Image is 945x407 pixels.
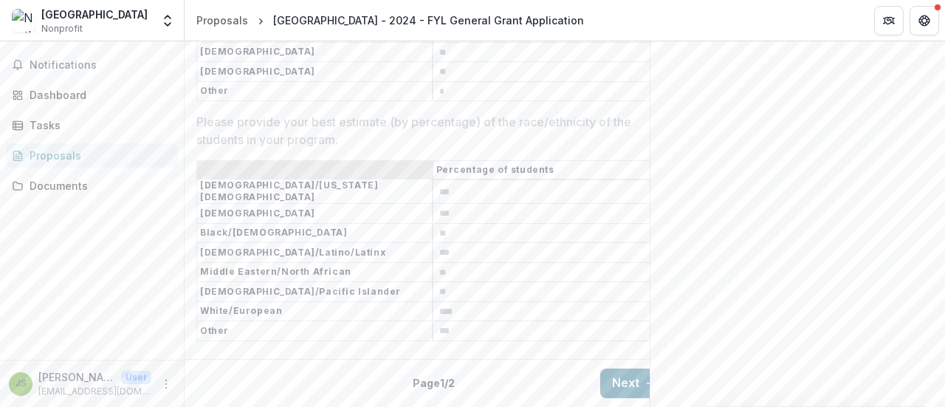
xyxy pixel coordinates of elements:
div: Proposals [196,13,248,28]
th: Middle Eastern/North African [197,262,433,282]
div: [GEOGRAPHIC_DATA] - 2024 - FYL General Grant Application [273,13,584,28]
th: [DEMOGRAPHIC_DATA] [197,42,433,62]
div: Tasks [30,117,166,133]
p: User [121,371,151,384]
a: Tasks [6,113,178,137]
div: [GEOGRAPHIC_DATA] [41,7,148,22]
th: [DEMOGRAPHIC_DATA]/Latino/Latinx [197,243,433,263]
span: Nonprofit [41,22,83,35]
button: Get Help [910,6,939,35]
th: White/European [197,301,433,321]
p: Please provide your best estimate (by percentage) of the race/ethnicity of the students in your p... [196,113,647,148]
a: Proposals [190,10,254,31]
button: Partners [874,6,904,35]
p: [PERSON_NAME] [38,369,115,385]
a: Documents [6,174,178,198]
th: [DEMOGRAPHIC_DATA]/[US_STATE][DEMOGRAPHIC_DATA] [197,179,433,204]
button: Open entity switcher [157,6,178,35]
th: [DEMOGRAPHIC_DATA] [197,204,433,224]
p: [EMAIL_ADDRESS][DOMAIN_NAME] [38,385,151,398]
th: [DEMOGRAPHIC_DATA] [197,62,433,82]
span: Notifications [30,59,172,72]
button: Notifications [6,53,178,77]
nav: breadcrumb [190,10,590,31]
div: Jessica Shaw [16,379,27,389]
th: Percentage of students [433,161,669,179]
th: Other [197,81,433,101]
img: North Valley Music School [12,9,35,33]
div: Documents [30,178,166,194]
th: Black/[DEMOGRAPHIC_DATA] [197,223,433,243]
div: Dashboard [30,87,166,103]
button: More [157,375,175,393]
a: Dashboard [6,83,178,107]
a: Proposals [6,143,178,168]
p: Page 1 / 2 [413,375,455,391]
th: [DEMOGRAPHIC_DATA]/Pacific Islander [197,282,433,302]
th: Other [197,321,433,341]
button: Next [600,369,669,398]
div: Proposals [30,148,166,163]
